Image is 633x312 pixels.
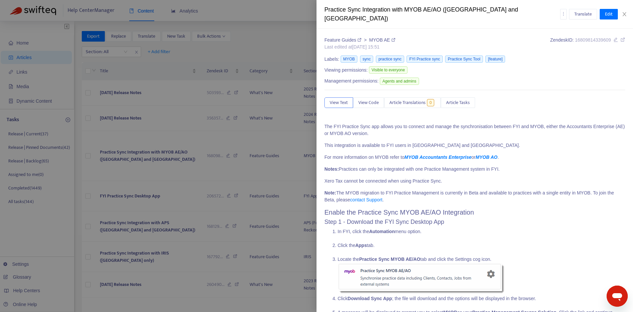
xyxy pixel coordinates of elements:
button: Article Translations0 [384,97,441,108]
p: The FYI Practice Sync app allows you to connect and manage the synchronisation between FYI and MY... [324,123,625,137]
button: Translate [569,9,597,19]
strong: Automation [369,229,395,234]
button: View Code [353,97,384,108]
span: more [561,12,566,16]
span: sync [360,55,374,63]
div: Zendesk ID: [550,37,625,51]
p: Xero Tax cannot be connected when using Practice Sync. [324,178,625,185]
span: View Text [330,99,348,106]
span: Edit [605,11,613,18]
img: 2635_Automation_Apps_Practice_Sync_MYOB.gif [338,263,506,295]
span: Article Tasks [446,99,470,106]
div: Last edited at [DATE] 15:51 [324,44,395,51]
span: Viewing permissions: [324,67,368,74]
p: Practices can only be integrated with one Practice Management system in FYI. [324,166,625,173]
button: more [560,9,567,19]
a: contact Support [350,197,382,202]
strong: Notes: [324,166,339,172]
li: Click the tab. [338,242,625,256]
p: The MYOB migration to FYI Practice Management is currently in Beta and available to practices wit... [324,190,625,203]
span: 0 [427,99,435,106]
strong: Note: [324,190,336,195]
iframe: Button to launch messaging window [607,286,628,307]
span: practice sync [376,55,404,63]
a: Feature Guides [324,37,363,43]
h3: Step 1 - Download the FYI Sync Desktop App [324,219,625,226]
button: Close [620,11,629,17]
strong: Download Sync App [347,296,392,301]
p: This integration is available to FYI users in [GEOGRAPHIC_DATA] and [GEOGRAPHIC_DATA]. [324,142,625,149]
span: [feature] [485,55,505,63]
button: View Text [324,97,353,108]
span: Management permissions: [324,78,378,85]
strong: Apps [355,243,367,248]
span: MYOB [341,55,357,63]
span: Practice Sync Tool [445,55,483,63]
span: Translate [574,11,592,18]
span: 16809814339609 [575,37,611,43]
span: FYI Practice sync [407,55,442,63]
button: Article Tasks [441,97,475,108]
span: Agents and admins [380,78,419,85]
a: MYOB AO [476,155,497,160]
a: MYOB AE [369,37,395,43]
strong: Practice Sync MYOB AE/AO [359,257,420,262]
span: Labels: [324,56,339,63]
li: Click ; the file will download and the options will be displayed in the browser. [338,295,625,309]
h2: Enable the Practice Sync MYOB AE/AO Integration [324,208,625,216]
span: View Code [358,99,379,106]
span: Visible to everyone [369,66,407,74]
li: Locate the tab and click the Settings cog icon. [338,256,625,295]
a: MYOB Accountants Enterprise [405,155,471,160]
span: Article Translations [389,99,426,106]
div: Practice Sync Integration with MYOB AE/AO ([GEOGRAPHIC_DATA] and [GEOGRAPHIC_DATA]) [324,5,560,23]
div: > [324,37,395,44]
button: Edit [600,9,618,19]
p: For more information on MYOB refer to or . [324,154,625,161]
span: close [622,12,627,17]
li: In FYI, click the menu option. [338,228,625,242]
